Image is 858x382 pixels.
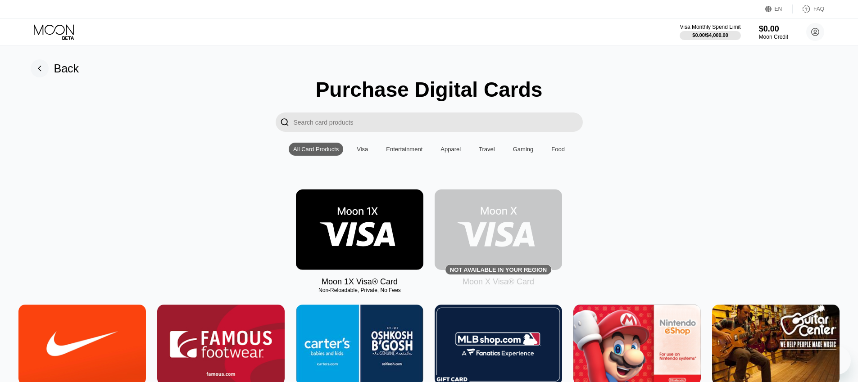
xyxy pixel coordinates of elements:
[352,143,372,156] div: Visa
[479,146,495,153] div: Travel
[680,24,740,40] div: Visa Monthly Spend Limit$0.00/$4,000.00
[435,189,562,270] div: Not available in your region
[280,117,289,127] div: 
[463,277,534,287] div: Moon X Visa® Card
[381,143,427,156] div: Entertainment
[692,32,728,38] div: $0.00 / $4,000.00
[293,146,339,153] div: All Card Products
[547,143,569,156] div: Food
[357,146,368,153] div: Visa
[289,143,343,156] div: All Card Products
[513,146,534,153] div: Gaming
[276,112,294,132] div: 
[31,59,79,77] div: Back
[775,6,782,12] div: EN
[316,77,543,102] div: Purchase Digital Cards
[508,143,538,156] div: Gaming
[440,146,461,153] div: Apparel
[822,346,851,375] iframe: Button to launch messaging window
[450,266,547,273] div: Not available in your region
[386,146,422,153] div: Entertainment
[322,277,398,287] div: Moon 1X Visa® Card
[436,143,465,156] div: Apparel
[759,24,788,40] div: $0.00Moon Credit
[474,143,499,156] div: Travel
[294,112,583,132] input: Search card products
[551,146,565,153] div: Food
[793,4,824,13] div: FAQ
[54,62,79,75] div: Back
[759,24,788,34] div: $0.00
[759,34,788,40] div: Moon Credit
[765,4,793,13] div: EN
[296,287,423,293] div: Non-Reloadable, Private, No Fees
[680,24,740,30] div: Visa Monthly Spend Limit
[813,6,824,12] div: FAQ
